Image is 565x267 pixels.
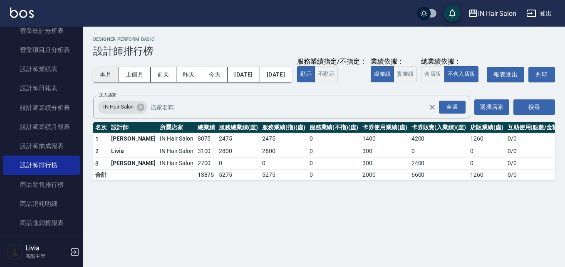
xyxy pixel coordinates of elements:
[506,122,562,133] th: 互助使用(點數/金額)
[149,100,443,114] input: 店家名稱
[3,117,80,136] a: 設計師業績月報表
[93,45,555,57] h3: 設計師排行榜
[202,67,228,82] button: 今天
[260,133,307,145] td: 2475
[109,122,158,133] th: 設計師
[528,67,555,82] button: 列印
[119,67,151,82] button: 上個月
[158,122,195,133] th: 所屬店家
[421,57,483,66] div: 總業績依據：
[506,157,562,170] td: 0 / 0
[93,122,109,133] th: 名次
[360,157,409,170] td: 300
[409,133,468,145] td: 4200
[260,67,292,82] button: [DATE]
[421,66,444,82] button: 含店販
[360,122,409,133] th: 卡券使用業績(虛)
[93,67,119,82] button: 本月
[465,5,520,22] button: IN Hair Salon
[3,136,80,156] a: 設計師抽成報表
[217,122,260,133] th: 服務總業績(虛)
[307,170,360,180] td: 0
[315,66,338,82] button: 不顯示
[260,157,307,170] td: 0
[151,67,176,82] button: 前天
[3,40,80,59] a: 營業項目月分析表
[394,66,417,82] button: 實業績
[158,133,195,145] td: IN Hair Salon
[523,6,555,21] button: 登出
[474,99,509,115] button: 選擇店家
[513,99,555,115] button: 搜尋
[95,148,99,154] span: 2
[444,5,461,22] button: save
[468,157,506,170] td: 0
[468,133,506,145] td: 1260
[437,99,467,115] button: Open
[468,145,506,158] td: 0
[506,145,562,158] td: 0 / 0
[297,57,367,66] div: 服務業績指定/不指定：
[3,232,80,252] a: 商品庫存表
[260,122,307,133] th: 服務業績(指)(虛)
[409,170,468,180] td: 6600
[409,122,468,133] th: 卡券販賣(入業績)(虛)
[196,133,217,145] td: 8075
[109,145,158,158] td: Livia
[99,92,116,98] label: 加入店家
[468,170,506,180] td: 1260
[93,37,555,42] h2: Designer Perform Basic
[360,133,409,145] td: 1400
[217,145,260,158] td: 2800
[158,157,195,170] td: IN Hair Salon
[506,170,562,180] td: 0 / 0
[95,160,99,167] span: 3
[98,101,147,114] div: IN Hair Salon
[360,145,409,158] td: 300
[217,170,260,180] td: 5275
[3,213,80,232] a: 商品進銷貨報表
[93,122,562,181] table: a dense table
[3,59,80,79] a: 設計師業績表
[196,145,217,158] td: 3100
[98,103,139,111] span: IN Hair Salon
[158,145,195,158] td: IN Hair Salon
[95,136,99,142] span: 1
[7,244,23,260] img: Person
[25,252,68,260] p: 高階主管
[260,145,307,158] td: 2800
[371,66,394,82] button: 虛業績
[3,79,80,98] a: 設計師日報表
[487,67,524,82] a: 報表匯出
[468,122,506,133] th: 店販業績(虛)
[439,101,466,114] div: 全選
[371,57,417,66] div: 業績依據：
[3,21,80,40] a: 營業統計分析表
[196,170,217,180] td: 13875
[506,133,562,145] td: 0 / 0
[409,157,468,170] td: 2400
[260,170,307,180] td: 5275
[10,7,34,18] img: Logo
[3,98,80,117] a: 設計師業績分析表
[297,66,315,82] button: 顯示
[109,157,158,170] td: [PERSON_NAME]
[409,145,468,158] td: 0
[217,133,260,145] td: 2475
[307,122,360,133] th: 服務業績(不指)(虛)
[109,133,158,145] td: [PERSON_NAME]
[444,66,479,82] button: 不含入店販
[196,122,217,133] th: 總業績
[25,244,68,252] h5: Livia
[307,133,360,145] td: 0
[426,101,438,113] button: Clear
[360,170,409,180] td: 2000
[217,157,260,170] td: 0
[228,67,260,82] button: [DATE]
[3,156,80,175] a: 設計師排行榜
[307,145,360,158] td: 0
[176,67,202,82] button: 昨天
[93,170,109,180] td: 合計
[196,157,217,170] td: 2700
[3,194,80,213] a: 商品消耗明細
